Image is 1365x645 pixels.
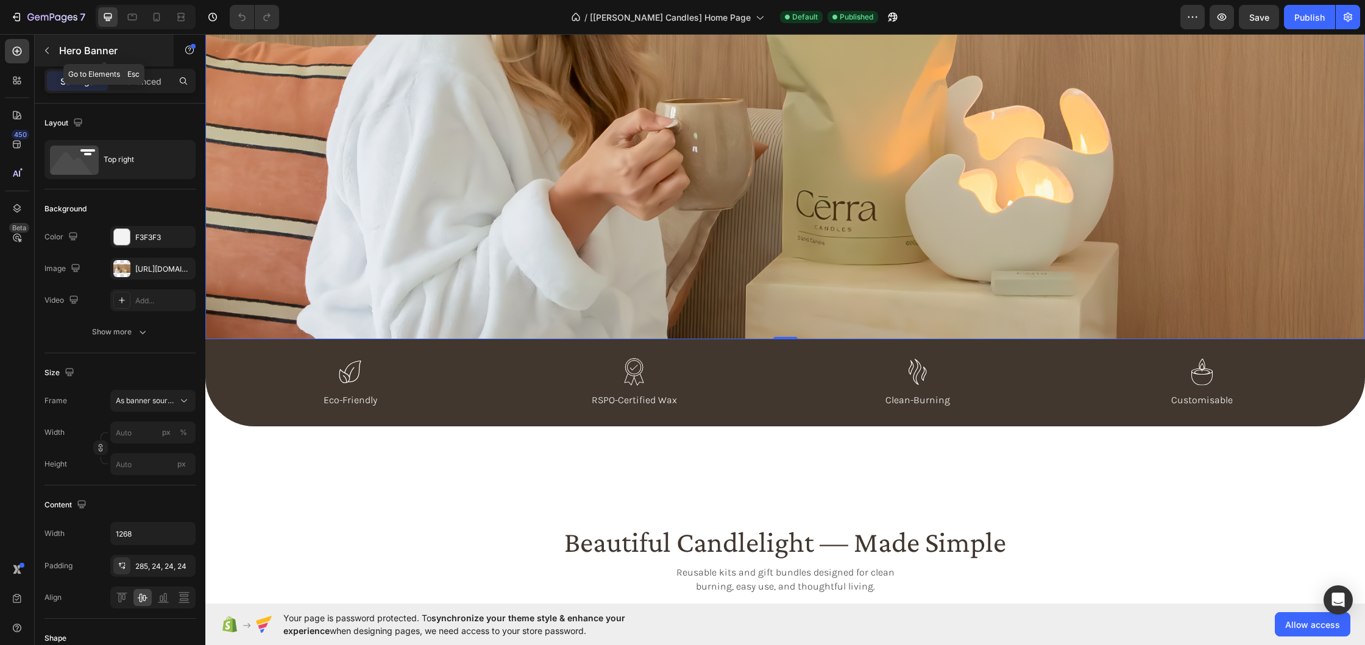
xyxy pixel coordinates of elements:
div: Padding [44,560,73,571]
p: Customisable [937,359,1056,373]
span: As banner source [116,395,175,406]
button: Save [1239,5,1279,29]
iframe: Design area [205,34,1365,604]
span: Default [792,12,818,23]
span: Save [1249,12,1269,23]
div: F3F3F3 [135,232,193,243]
label: Width [44,427,65,438]
div: 450 [12,130,29,139]
div: Align [44,592,62,603]
input: px [110,453,196,475]
div: 285, 24, 24, 24 [135,561,193,572]
div: px [162,427,171,438]
button: As banner source [110,390,196,412]
div: Show more [92,326,149,338]
div: Content [44,497,89,513]
p: 7 [80,10,85,24]
div: Image [44,261,83,277]
input: px% [110,421,196,443]
label: Height [44,459,67,470]
span: [[PERSON_NAME] Candles] Home Page [590,11,751,24]
span: / [584,11,587,24]
button: 7 [5,5,91,29]
span: Allow access [1285,618,1340,631]
button: Show more [44,321,196,343]
span: synchronize your theme style & enhance your experience [283,613,625,636]
div: Color [44,229,80,245]
button: px [176,425,191,440]
p: Hero Banner [59,43,163,58]
button: Allow access [1275,612,1350,636]
span: Your page is password protected. To when designing pages, we need access to your store password. [283,612,673,637]
p: Settings [60,75,94,88]
div: Size [44,365,77,381]
div: % [180,427,187,438]
p: RSPO-Certified Wax [310,359,548,373]
button: Publish [1284,5,1335,29]
span: Published [840,12,873,23]
label: Frame [44,395,67,406]
div: [URL][DOMAIN_NAME] [135,264,193,275]
span: px [177,459,186,468]
p: Clean-Burning [645,359,780,373]
div: Undo/Redo [230,5,279,29]
div: Publish [1294,11,1325,24]
div: Beta [9,223,29,233]
div: Open Intercom Messenger [1324,585,1353,615]
div: Background [44,203,87,214]
div: Add... [135,295,193,306]
h2: Beautiful Candlelight — Made Simple [214,491,946,526]
div: Width [44,528,65,539]
p: Advanced [120,75,161,88]
div: Layout [44,115,85,132]
p: Reusable kits and gift bundles designed for clean burning, easy use, and thoughtful living. [452,532,708,559]
input: Auto [111,523,195,545]
button: % [159,425,174,440]
div: Video [44,292,81,309]
div: Top right [104,146,178,174]
div: Shape [44,633,66,644]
